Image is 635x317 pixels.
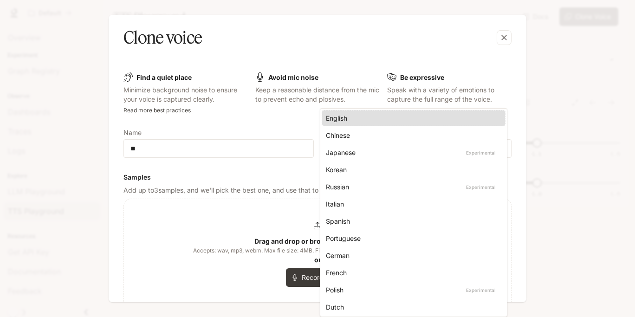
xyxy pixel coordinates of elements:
[326,113,498,123] div: English
[326,199,498,209] div: Italian
[326,182,498,192] div: Russian
[326,285,498,295] div: Polish
[326,233,498,243] div: Portuguese
[326,268,498,278] div: French
[464,149,498,157] p: Experimental
[326,130,498,140] div: Chinese
[326,302,498,312] div: Dutch
[464,286,498,294] p: Experimental
[326,148,498,157] div: Japanese
[326,216,498,226] div: Spanish
[464,183,498,191] p: Experimental
[326,165,498,175] div: Korean
[326,251,498,260] div: German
